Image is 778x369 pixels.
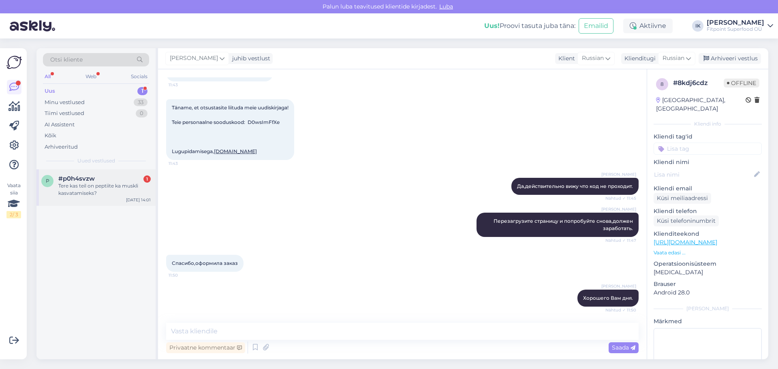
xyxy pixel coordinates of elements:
[724,79,759,87] span: Offline
[692,20,703,32] div: IK
[654,207,762,215] p: Kliendi telefon
[699,53,761,64] div: Arhiveeri vestlus
[605,307,636,313] span: Nähtud ✓ 11:50
[623,19,673,33] div: Aktiivne
[6,182,21,218] div: Vaata siia
[654,158,762,166] p: Kliendi nimi
[605,195,636,201] span: Nähtud ✓ 11:45
[654,305,762,312] div: [PERSON_NAME]
[136,109,147,117] div: 0
[654,260,762,268] p: Operatsioonisüsteem
[663,54,684,63] span: Russian
[45,109,84,117] div: Tiimi vestlused
[58,182,151,197] div: Tere kas teil on peptiite ka muskli kasvatamiseks?
[6,211,21,218] div: 2 / 3
[654,120,762,128] div: Kliendi info
[169,272,199,278] span: 11:50
[654,317,762,326] p: Märkmed
[6,55,22,70] img: Askly Logo
[437,3,455,10] span: Luba
[45,132,56,140] div: Kõik
[84,71,98,82] div: Web
[43,71,52,82] div: All
[45,143,78,151] div: Arhiveeritud
[654,215,719,226] div: Küsi telefoninumbrit
[494,218,634,231] span: Перезагрузите страницу и попробуйте снова,должен заработать.
[601,171,636,177] span: [PERSON_NAME]
[654,184,762,193] p: Kliendi email
[654,288,762,297] p: Android 28.0
[654,268,762,277] p: [MEDICAL_DATA]
[169,160,199,166] span: 11:43
[172,260,238,266] span: Спасибо,оформила заказ
[170,54,218,63] span: [PERSON_NAME]
[654,143,762,155] input: Lisa tag
[654,170,752,179] input: Lisa nimi
[126,197,151,203] div: [DATE] 14:01
[143,175,151,183] div: 1
[46,178,49,184] span: p
[45,87,55,95] div: Uus
[555,54,575,63] div: Klient
[172,105,289,154] span: Täname, et otsustasite liituda meie uudiskirjaga! Teie personaalne sooduskood: D0wsImFfXe Lugupid...
[166,342,245,353] div: Privaatne kommentaar
[707,26,764,32] div: Fitpoint Superfood OÜ
[654,230,762,238] p: Klienditeekond
[707,19,764,26] div: [PERSON_NAME]
[656,96,746,113] div: [GEOGRAPHIC_DATA], [GEOGRAPHIC_DATA]
[229,54,270,63] div: juhib vestlust
[129,71,149,82] div: Socials
[582,54,604,63] span: Russian
[601,283,636,289] span: [PERSON_NAME]
[169,82,199,88] span: 11:43
[58,175,95,182] span: #p0h4svzw
[621,54,656,63] div: Klienditugi
[654,193,711,204] div: Küsi meiliaadressi
[612,344,635,351] span: Saada
[137,87,147,95] div: 1
[484,21,575,31] div: Proovi tasuta juba täna:
[707,19,773,32] a: [PERSON_NAME]Fitpoint Superfood OÜ
[517,183,633,189] span: Да,действительно вижу что код не проходит.
[77,157,115,164] span: Uued vestlused
[605,237,636,243] span: Nähtud ✓ 11:47
[673,78,724,88] div: # 8kdj6cdz
[654,132,762,141] p: Kliendi tag'id
[601,206,636,212] span: [PERSON_NAME]
[583,295,633,301] span: Хорошего Вам дня.
[654,239,717,246] a: [URL][DOMAIN_NAME]
[45,121,75,129] div: AI Assistent
[654,249,762,256] p: Vaata edasi ...
[134,98,147,107] div: 33
[579,18,613,34] button: Emailid
[214,148,257,154] a: [DOMAIN_NAME]
[45,98,85,107] div: Minu vestlused
[484,22,500,30] b: Uus!
[654,280,762,288] p: Brauser
[50,55,83,64] span: Otsi kliente
[660,81,664,87] span: 8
